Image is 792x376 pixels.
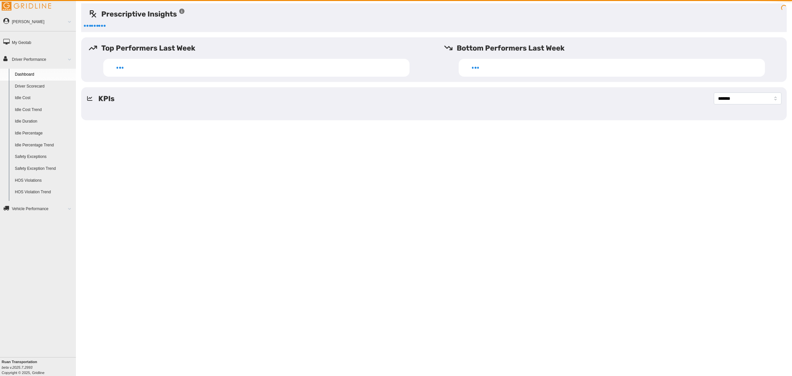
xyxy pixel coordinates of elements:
h5: Bottom Performers Last Week [444,43,787,54]
a: Idle Percentage Trend [12,139,76,151]
img: Gridline [2,2,51,11]
a: Safety Exception Trend [12,163,76,175]
a: Safety Exceptions [12,151,76,163]
a: Idle Percentage [12,128,76,139]
div: Copyright © 2025, Gridline [2,359,76,375]
a: Idle Cost [12,92,76,104]
a: HOS Explanation Reports [12,198,76,210]
a: Idle Cost Trend [12,104,76,116]
h5: Top Performers Last Week [88,43,431,54]
a: HOS Violations [12,175,76,187]
h5: Prescriptive Insights [88,9,185,19]
h5: KPIs [98,93,115,104]
a: Dashboard [12,69,76,81]
i: beta v.2025.7.2993 [2,365,32,369]
a: Driver Scorecard [12,81,76,93]
b: Ruan Transportation [2,360,37,364]
a: HOS Violation Trend [12,186,76,198]
a: Idle Duration [12,116,76,128]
